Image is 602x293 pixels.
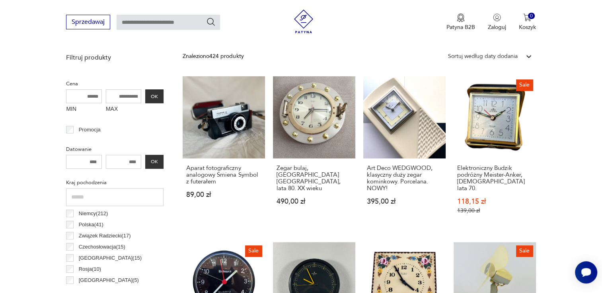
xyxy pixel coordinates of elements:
div: 0 [528,13,535,19]
a: SaleElektroniczny Budzik podróżny Meister-Anker, Niemcy lata 70.Elektroniczny Budzik podróżny Mei... [454,76,536,229]
button: 0Koszyk [519,13,536,31]
p: 89,00 zł [186,191,261,198]
button: Patyna B2B [446,13,475,31]
p: 118,15 zł [457,198,532,205]
p: Zaloguj [488,23,506,31]
a: Art Deco WEDGWOOD, klasyczny duży zegar kominkowy. Porcelana. NOWY!Art Deco WEDGWOOD, klasyczny d... [363,76,446,229]
img: Ikonka użytkownika [493,13,501,21]
p: Koszyk [519,23,536,31]
p: Patyna B2B [446,23,475,31]
p: Cena [66,79,164,88]
p: Niemcy ( 212 ) [79,209,108,218]
p: Filtruj produkty [66,53,164,62]
button: Szukaj [206,17,216,27]
h3: Zegar bulaj, [GEOGRAPHIC_DATA] [GEOGRAPHIC_DATA], lata 80. XX wieku [277,165,352,192]
label: MIN [66,103,102,116]
p: [GEOGRAPHIC_DATA] ( 5 ) [79,276,139,285]
p: Datowanie [66,145,164,154]
a: Zegar bulaj, Landex Japan, lata 80. XX wiekuZegar bulaj, [GEOGRAPHIC_DATA] [GEOGRAPHIC_DATA], lat... [273,76,355,229]
p: Rosja ( 10 ) [79,265,101,274]
h3: Aparat fotograficzny analogowy Smiena Symbol z futerałem [186,165,261,185]
h3: Art Deco WEDGWOOD, klasyczny duży zegar kominkowy. Porcelana. NOWY! [367,165,442,192]
p: Związek Radziecki ( 17 ) [79,231,131,240]
label: MAX [106,103,142,116]
div: Znaleziono 424 produkty [183,52,244,61]
p: [GEOGRAPHIC_DATA] ( 15 ) [79,254,142,262]
p: Polska ( 41 ) [79,220,103,229]
p: 395,00 zł [367,198,442,205]
button: Zaloguj [488,13,506,31]
div: Sortuj według daty dodania [448,52,518,61]
h3: Elektroniczny Budzik podróżny Meister-Anker, [DEMOGRAPHIC_DATA] lata 70. [457,165,532,192]
p: 490,00 zł [277,198,352,205]
a: Aparat fotograficzny analogowy Smiena Symbol z futerałemAparat fotograficzny analogowy Smiena Sym... [183,76,265,229]
p: Promocja [79,125,101,134]
img: Ikona medalu [457,13,465,22]
p: 139,00 zł [457,207,532,214]
button: Sprzedawaj [66,15,110,29]
p: Czechosłowacja ( 15 ) [79,243,125,251]
img: Patyna - sklep z meblami i dekoracjami vintage [292,10,316,33]
a: Ikona medaluPatyna B2B [446,13,475,31]
img: Ikona koszyka [523,13,531,21]
button: OK [145,155,164,169]
p: Kraj pochodzenia [66,178,164,187]
iframe: Smartsupp widget button [575,261,597,283]
button: OK [145,89,164,103]
a: Sprzedawaj [66,20,110,25]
